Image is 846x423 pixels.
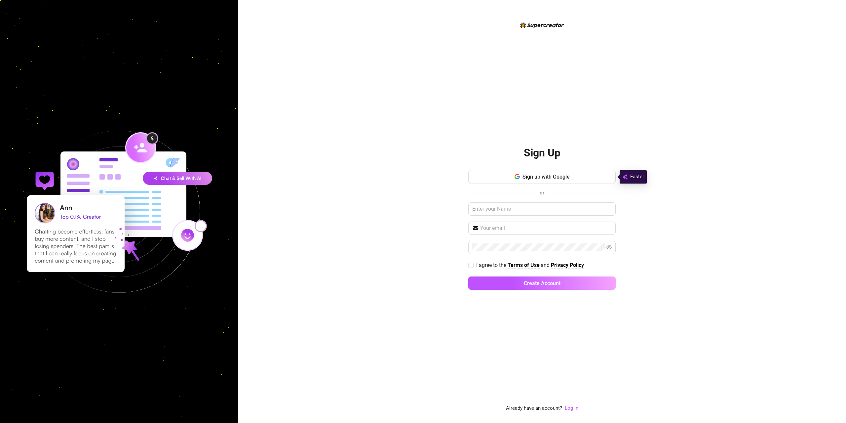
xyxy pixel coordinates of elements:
[540,190,544,196] span: or
[524,146,560,160] h2: Sign Up
[565,405,578,411] a: Log In
[480,224,612,232] input: Your email
[468,202,616,216] input: Enter your Name
[551,262,584,269] a: Privacy Policy
[551,262,584,268] strong: Privacy Policy
[476,262,508,268] span: I agree to the
[541,262,551,268] span: and
[468,170,616,183] button: Sign up with Google
[524,280,560,286] span: Create Account
[508,262,540,269] a: Terms of Use
[506,404,562,412] span: Already have an account?
[622,173,628,181] img: svg%3e
[508,262,540,268] strong: Terms of Use
[522,174,570,180] span: Sign up with Google
[606,245,612,250] span: eye-invisible
[5,97,233,326] img: signup-background-D0MIrEPF.svg
[520,22,564,28] img: logo-BBDzfeDw.svg
[630,173,644,181] span: Faster
[468,276,616,290] button: Create Account
[565,404,578,412] a: Log In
